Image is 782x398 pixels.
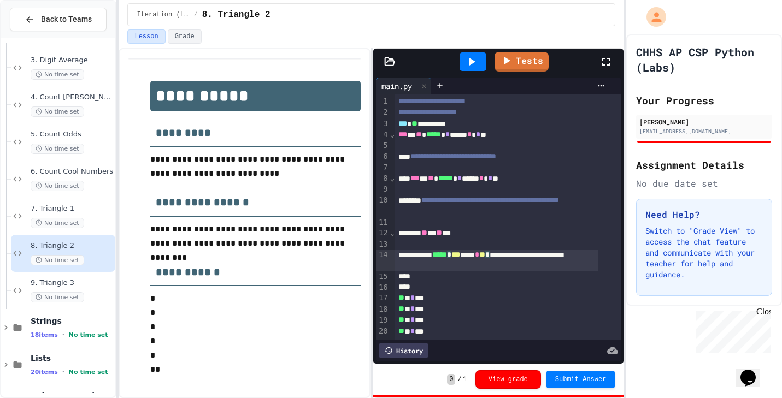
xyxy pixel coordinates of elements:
[376,129,390,140] div: 4
[376,78,431,94] div: main.py
[31,106,84,117] span: No time set
[193,10,197,19] span: /
[376,304,390,315] div: 18
[376,282,390,293] div: 16
[379,343,428,358] div: History
[202,8,271,21] span: 8. Triangle 2
[736,354,771,387] iframe: chat widget
[10,8,107,31] button: Back to Teams
[636,157,772,173] h2: Assignment Details
[636,44,772,75] h1: CHHS AP CSP Python (Labs)
[457,375,461,384] span: /
[639,127,769,135] div: [EMAIL_ADDRESS][DOMAIN_NAME]
[546,371,615,388] button: Submit Answer
[645,225,763,280] p: Switch to "Grade View" to access the chat feature and communicate with your teacher for help and ...
[645,208,763,221] h3: Need Help?
[31,69,84,80] span: No time set
[31,316,113,326] span: Strings
[376,96,390,107] div: 1
[376,337,390,348] div: 21
[41,14,92,25] span: Back to Teams
[31,56,113,65] span: 3. Digit Average
[127,29,165,44] button: Lesson
[376,151,390,162] div: 6
[376,118,390,129] div: 3
[69,369,108,376] span: No time set
[376,107,390,118] div: 2
[31,241,113,251] span: 8. Triangle 2
[168,29,202,44] button: Grade
[31,181,84,191] span: No time set
[31,255,84,265] span: No time set
[31,204,113,213] span: 7. Triangle 1
[376,250,390,271] div: 14
[376,239,390,250] div: 13
[636,93,772,108] h2: Your Progress
[62,367,64,376] span: •
[390,174,395,182] span: Fold line
[639,117,769,127] div: [PERSON_NAME]
[31,167,113,176] span: 6. Count Cool Numbers
[31,278,113,288] span: 9. Triangle 3
[376,217,390,228] div: 11
[463,375,467,384] span: 1
[376,162,390,173] div: 7
[31,331,58,338] span: 18 items
[636,177,772,190] div: No due date set
[555,375,607,384] span: Submit Answer
[475,370,541,389] button: View grade
[376,293,390,304] div: 17
[376,228,390,239] div: 12
[376,80,418,92] div: main.py
[31,369,58,376] span: 20 items
[31,292,84,302] span: No time set
[447,374,455,385] span: 0
[376,173,390,184] div: 8
[31,130,113,139] span: 5. Count Odds
[376,140,390,151] div: 5
[4,4,75,69] div: Chat with us now!Close
[495,52,549,72] a: Tests
[376,271,390,282] div: 15
[376,184,390,195] div: 9
[691,307,771,353] iframe: chat widget
[137,10,189,19] span: Iteration (Loops)
[31,93,113,102] span: 4. Count [PERSON_NAME]
[31,144,84,154] span: No time set
[376,326,390,337] div: 20
[31,218,84,228] span: No time set
[62,330,64,339] span: •
[390,228,395,237] span: Fold line
[31,353,113,363] span: Lists
[635,4,669,29] div: My Account
[376,315,390,326] div: 19
[376,195,390,217] div: 10
[69,331,108,338] span: No time set
[390,130,395,139] span: Fold line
